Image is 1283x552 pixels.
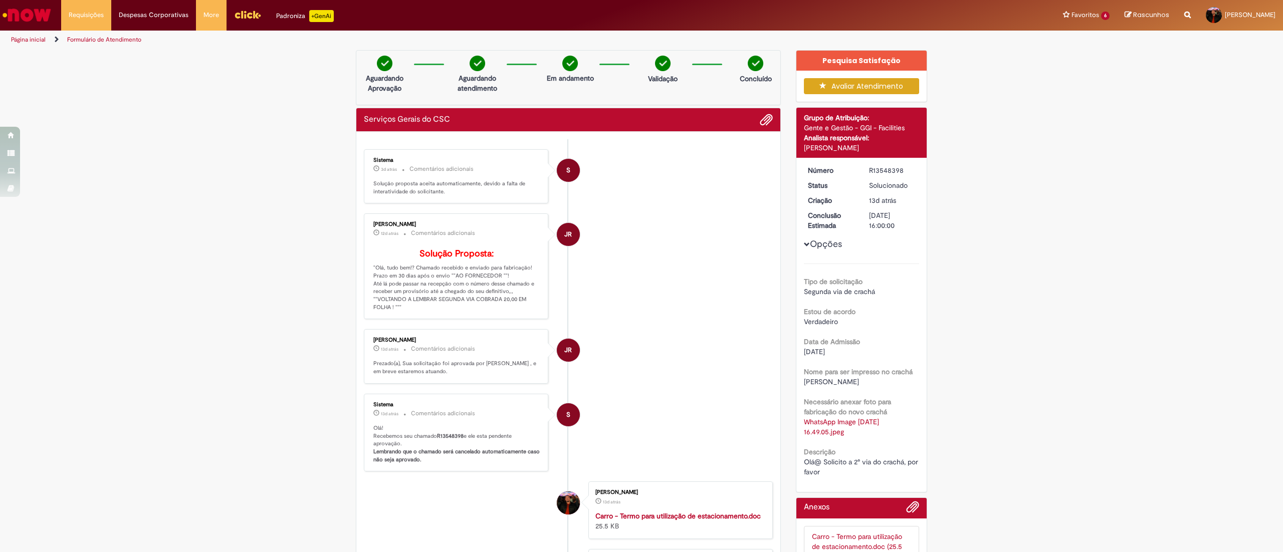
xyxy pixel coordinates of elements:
div: Jhully Rodrigues [557,339,580,362]
span: Verdadeiro [804,317,838,326]
a: Rascunhos [1125,11,1169,20]
span: 13d atrás [381,346,398,352]
div: Sistema [373,402,540,408]
b: Estou de acordo [804,307,856,316]
dt: Número [800,165,862,175]
h2: Serviços Gerais do CSC Histórico de tíquete [364,115,450,124]
small: Comentários adicionais [411,345,475,353]
div: Pesquisa Satisfação [796,51,927,71]
img: check-circle-green.png [470,56,485,71]
div: [DATE] 16:00:00 [869,210,916,230]
dt: Status [800,180,862,190]
div: [PERSON_NAME] [804,143,920,153]
p: Solução proposta aceita automaticamente, devido a falta de interatividade do solicitante. [373,180,540,195]
span: 13d atrás [381,411,398,417]
dt: Criação [800,195,862,205]
span: JR [564,338,572,362]
time: 18/09/2025 16:52:59 [381,411,398,417]
span: 13d atrás [603,499,620,505]
div: 18/09/2025 16:52:47 [869,195,916,205]
p: "Olá, tudo bem!? Chamado recebido e enviado para fabricação! Prazo em 30 dias após o envio ""AO F... [373,249,540,311]
a: Página inicial [11,36,46,44]
button: Avaliar Atendimento [804,78,920,94]
p: Concluído [740,74,772,84]
span: Segunda via de crachá [804,287,875,296]
div: Leonardo De Lima Diesel [557,491,580,514]
img: check-circle-green.png [655,56,671,71]
b: Tipo de solicitação [804,277,863,286]
div: R13548398 [869,165,916,175]
div: Grupo de Atribuição: [804,113,920,123]
time: 18/09/2025 16:52:37 [603,499,620,505]
span: [PERSON_NAME] [804,377,859,386]
small: Comentários adicionais [411,229,475,237]
span: S [566,158,570,182]
span: Favoritos [1072,10,1099,20]
button: Adicionar anexos [906,500,919,518]
a: Formulário de Atendimento [67,36,141,44]
b: Solução Proposta: [419,248,494,259]
div: [PERSON_NAME] [373,221,540,227]
small: Comentários adicionais [409,165,474,173]
div: [PERSON_NAME] [373,337,540,343]
time: 29/09/2025 11:28:42 [381,166,397,172]
span: Despesas Corporativas [119,10,188,20]
span: [PERSON_NAME] [1225,11,1275,19]
img: click_logo_yellow_360x200.png [234,7,261,22]
a: Download de WhatsApp Image 2025-09-18 at 16.49.05.jpeg [804,417,881,436]
p: Aguardando atendimento [453,73,502,93]
div: Gente e Gestão - GGI - Facilities [804,123,920,133]
b: Data de Admissão [804,337,860,346]
span: More [203,10,219,20]
p: Olá! Recebemos seu chamado e ele esta pendente aprovação. [373,424,540,464]
time: 19/09/2025 08:44:50 [381,346,398,352]
span: 13d atrás [869,196,896,205]
div: System [557,159,580,182]
img: ServiceNow [1,5,53,25]
b: Descrição [804,447,835,456]
time: 19/09/2025 13:28:42 [381,230,398,236]
span: Requisições [69,10,104,20]
p: Validação [648,74,678,84]
h2: Anexos [804,503,829,512]
b: Nome para ser impresso no crachá [804,367,913,376]
dt: Conclusão Estimada [800,210,862,230]
span: 3d atrás [381,166,397,172]
ul: Trilhas de página [8,31,848,49]
span: 6 [1101,12,1110,20]
p: Prezado(a), Sua solicitação foi aprovada por [PERSON_NAME] , e em breve estaremos atuando. [373,360,540,375]
img: check-circle-green.png [562,56,578,71]
p: Aguardando Aprovação [360,73,409,93]
div: Jhully Rodrigues [557,223,580,246]
div: Analista responsável: [804,133,920,143]
span: S [566,403,570,427]
img: check-circle-green.png [377,56,392,71]
span: 12d atrás [381,230,398,236]
span: Olá@ Solicito a 2° via do crachá, por favor [804,457,920,476]
div: System [557,403,580,426]
time: 18/09/2025 16:52:47 [869,196,896,205]
span: [DATE] [804,347,825,356]
p: +GenAi [309,10,334,22]
div: 25.5 KB [595,511,762,531]
p: Em andamento [547,73,594,83]
b: R13548398 [437,432,464,440]
div: Padroniza [276,10,334,22]
button: Adicionar anexos [760,113,773,126]
span: JR [564,222,572,246]
b: Necessário anexar foto para fabricação do novo crachá [804,397,891,416]
span: Rascunhos [1133,10,1169,20]
a: Carro - Termo para utilização de estacionamento.doc [595,511,761,520]
img: check-circle-green.png [748,56,763,71]
small: Comentários adicionais [411,409,475,418]
div: [PERSON_NAME] [595,489,762,495]
b: Lembrando que o chamado será cancelado automaticamente caso não seja aprovado. [373,448,541,463]
div: Solucionado [869,180,916,190]
div: Sistema [373,157,540,163]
